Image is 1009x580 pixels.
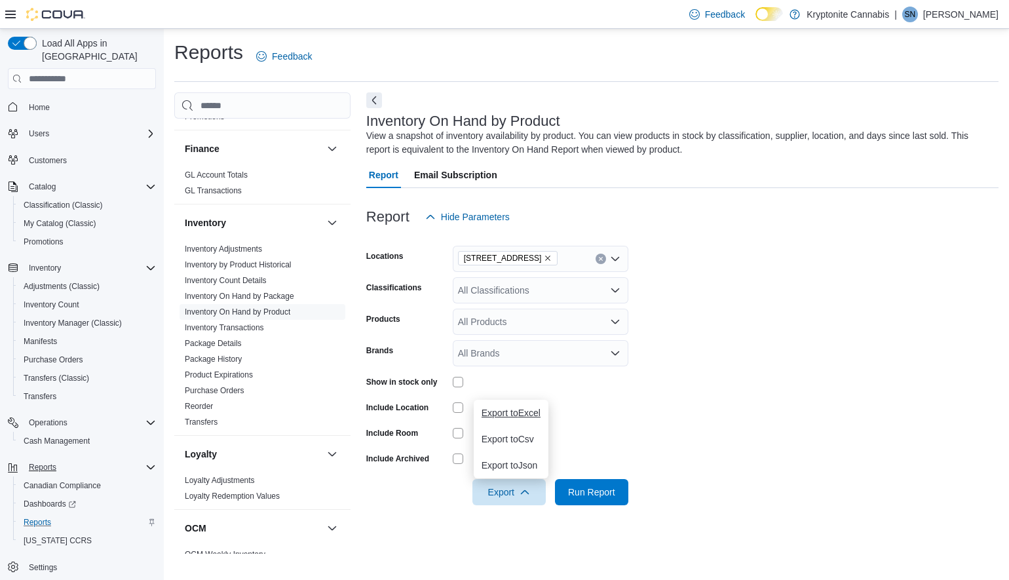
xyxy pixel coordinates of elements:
h1: Reports [174,39,243,66]
span: SN [905,7,916,22]
span: [STREET_ADDRESS] [464,252,542,265]
button: Transfers (Classic) [13,369,161,387]
span: Classification (Classic) [18,197,156,213]
button: Users [3,125,161,143]
a: My Catalog (Classic) [18,216,102,231]
span: Users [29,128,49,139]
h3: Inventory [185,216,226,229]
a: Feedback [684,1,750,28]
h3: Finance [185,142,219,155]
button: Customers [3,151,161,170]
span: My Catalog (Classic) [18,216,156,231]
button: Open list of options [610,348,620,358]
button: OCM [324,520,340,536]
button: Manifests [13,332,161,351]
button: Hide Parameters [420,204,515,230]
span: Reports [24,517,51,528]
h3: Inventory On Hand by Product [366,113,560,129]
div: Finance [174,167,351,204]
span: Manifests [18,334,156,349]
button: Purchase Orders [13,351,161,369]
a: Canadian Compliance [18,478,106,493]
span: Home [29,102,50,113]
span: Cash Management [24,436,90,446]
span: Users [24,126,156,142]
span: Load All Apps in [GEOGRAPHIC_DATA] [37,37,156,63]
p: [PERSON_NAME] [923,7,999,22]
a: Adjustments (Classic) [18,279,105,294]
button: Remove 555 Rossland Road E Unit D from selection in this group [544,254,552,262]
a: Classification (Classic) [18,197,108,213]
button: Reports [3,458,161,476]
button: Classification (Classic) [13,196,161,214]
span: Catalog [29,182,56,192]
a: Transfers (Classic) [18,370,94,386]
a: Loyalty Adjustments [185,476,255,485]
span: Inventory Count [24,300,79,310]
span: Manifests [24,336,57,347]
span: Customers [24,152,156,168]
h3: Loyalty [185,448,217,461]
span: Inventory Manager (Classic) [24,318,122,328]
div: Suki Nilsan [902,7,918,22]
span: Transfers [24,391,56,402]
a: Promotions [18,234,69,250]
span: Adjustments (Classic) [24,281,100,292]
span: Export [480,479,538,505]
span: Catalog [24,179,156,195]
img: Cova [26,8,85,21]
label: Locations [366,251,404,261]
button: Run Report [555,479,628,505]
a: GL Transactions [185,186,242,195]
span: Home [24,98,156,115]
span: Adjustments (Classic) [18,279,156,294]
span: Transfers (Classic) [18,370,156,386]
a: Cash Management [18,433,95,449]
button: Catalog [3,178,161,196]
span: Export to Csv [482,434,541,444]
label: Products [366,314,400,324]
a: [US_STATE] CCRS [18,533,97,549]
div: View a snapshot of inventory availability by product. You can view products in stock by classific... [366,129,992,157]
button: Transfers [13,387,161,406]
a: Product Expirations [185,370,253,379]
button: Home [3,97,161,116]
button: Inventory Count [13,296,161,314]
button: Operations [24,415,73,431]
button: Canadian Compliance [13,476,161,495]
span: [US_STATE] CCRS [24,535,92,546]
div: Inventory [174,241,351,435]
label: Brands [366,345,393,356]
span: Dark Mode [755,21,756,22]
button: Users [24,126,54,142]
span: Report [369,162,398,188]
span: Feedback [272,50,312,63]
button: Adjustments (Classic) [13,277,161,296]
a: Inventory On Hand by Product [185,307,290,317]
span: Reports [18,514,156,530]
label: Include Location [366,402,428,413]
span: Inventory [29,263,61,273]
span: Operations [29,417,67,428]
span: Purchase Orders [24,355,83,365]
span: Email Subscription [414,162,497,188]
a: Reorder [185,402,213,411]
button: Settings [3,558,161,577]
button: Reports [24,459,62,475]
a: Package Details [185,339,242,348]
a: Inventory Count [18,297,85,313]
button: Finance [185,142,322,155]
button: Inventory [324,215,340,231]
button: Export toJson [474,452,548,478]
a: Inventory On Hand by Package [185,292,294,301]
button: Operations [3,414,161,432]
label: Include Archived [366,454,429,464]
a: Dashboards [13,495,161,513]
span: Cash Management [18,433,156,449]
a: Feedback [251,43,317,69]
span: 555 Rossland Road E Unit D [458,251,558,265]
button: Open list of options [610,317,620,327]
span: Dashboards [24,499,76,509]
button: Promotions [13,233,161,251]
button: Export [472,479,546,505]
